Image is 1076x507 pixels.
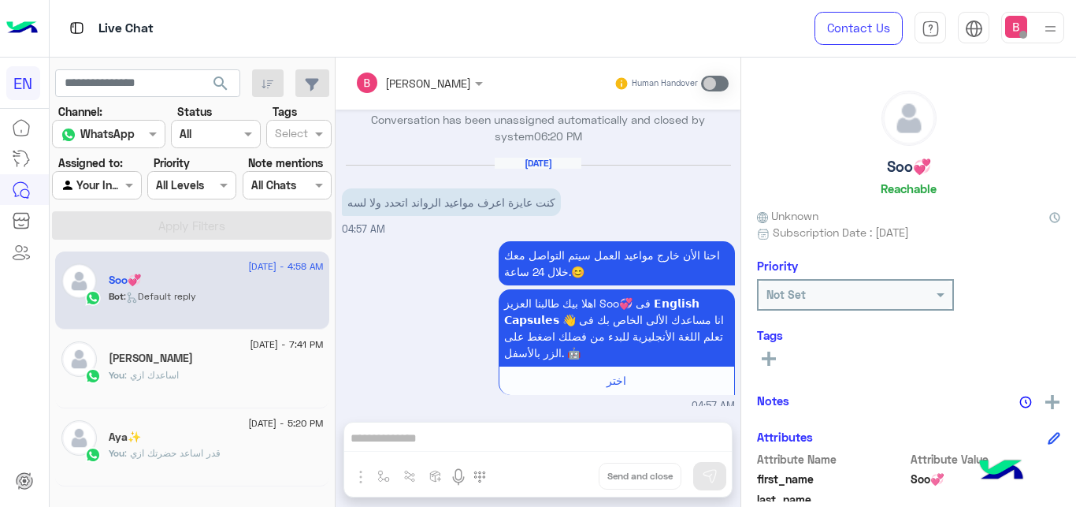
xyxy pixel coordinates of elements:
small: Human Handover [632,77,698,90]
img: notes [1019,396,1032,408]
span: 06:20 PM [534,129,582,143]
img: userImage [1005,16,1027,38]
button: Send and close [599,463,681,490]
img: defaultAdmin.png [61,341,97,377]
label: Note mentions [248,155,323,171]
span: [DATE] - 7:41 PM [250,337,323,352]
span: first_name [757,471,907,487]
h6: Reachable [881,181,937,196]
span: Soo💞 [911,471,1061,487]
p: 17/8/2025, 4:57 AM [342,188,561,216]
span: You [109,369,124,381]
h5: Salma Ibraheem [109,352,193,365]
label: Assigned to: [58,155,123,171]
img: WhatsApp [85,447,101,463]
h6: Attributes [757,430,813,444]
span: اختر [607,374,626,387]
button: search [202,69,240,103]
p: 17/8/2025, 4:57 AM [499,241,735,285]
span: Attribute Value [911,451,1061,468]
h6: Priority [757,259,798,273]
span: search [211,74,230,93]
a: tab [915,12,946,45]
img: Logo [6,12,38,45]
img: tab [922,20,940,38]
span: [DATE] - 5:20 PM [248,416,323,431]
img: WhatsApp [85,290,101,306]
div: Select [273,125,308,145]
p: 17/8/2025, 4:57 AM [499,289,735,367]
img: WhatsApp [85,368,101,384]
img: defaultAdmin.png [61,263,97,299]
img: tab [965,20,983,38]
img: add [1045,395,1059,409]
img: profile [1041,19,1060,39]
p: Live Chat [98,18,154,39]
label: Tags [273,103,297,120]
span: Bot [109,290,124,302]
img: defaultAdmin.png [61,420,97,456]
h6: [DATE] [495,158,581,169]
h6: Notes [757,393,789,408]
h5: Soo💞 [109,274,141,287]
span: You [109,447,124,459]
button: Apply Filters [52,211,332,240]
h6: Tags [757,328,1060,342]
span: Unknown [757,207,818,224]
h5: Soo💞 [887,158,931,176]
span: 04:57 AM [692,399,735,414]
span: قدر اساعد حضرتك ازي [124,447,221,459]
a: Contact Us [814,12,903,45]
p: Conversation has been unassigned automatically and closed by system [342,111,735,145]
img: tab [67,18,87,38]
span: اساعدك ازي [124,369,179,381]
label: Channel: [58,103,102,120]
span: : Default reply [124,290,196,302]
img: defaultAdmin.png [882,91,936,145]
div: EN [6,66,40,100]
span: [DATE] - 4:58 AM [248,259,323,274]
span: Attribute Name [757,451,907,468]
h5: Aya✨ [109,431,141,444]
label: Status [177,103,212,120]
label: Priority [154,155,190,171]
span: 04:57 AM [342,223,385,235]
span: Subscription Date : [DATE] [773,224,909,240]
img: hulul-logo.png [974,444,1029,499]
